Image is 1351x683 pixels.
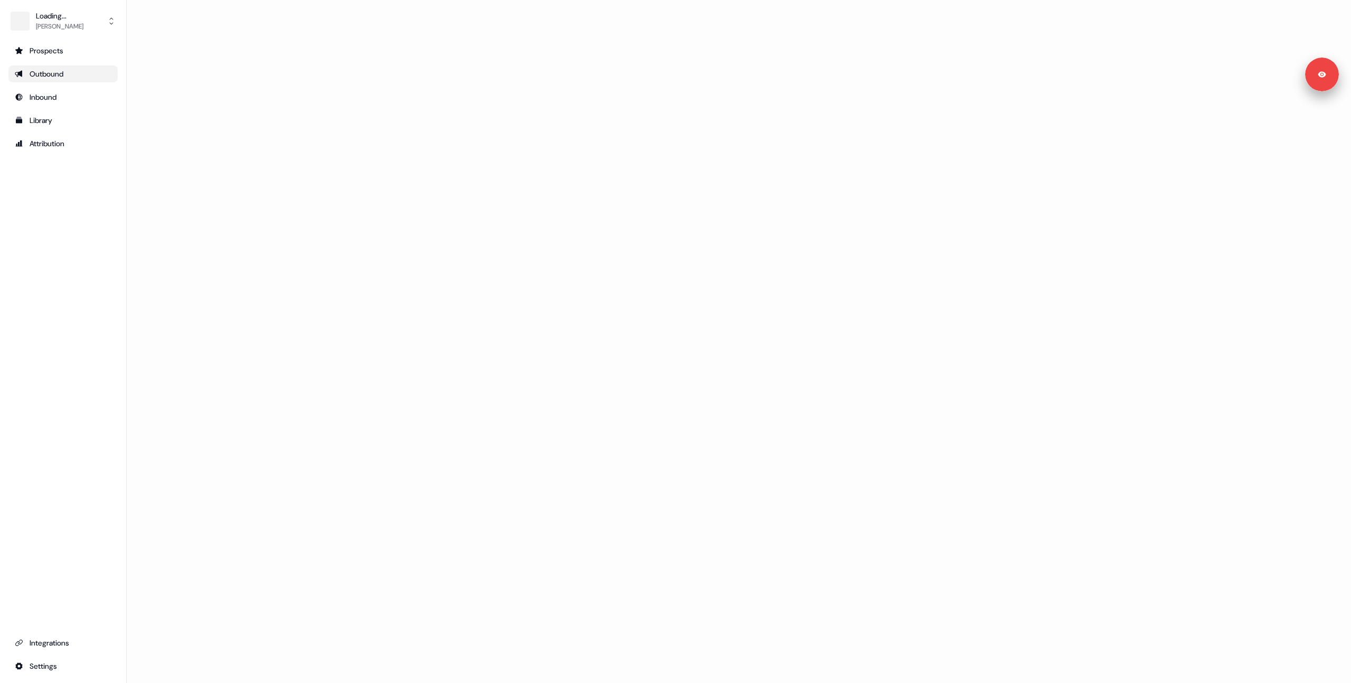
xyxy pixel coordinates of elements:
[8,658,118,675] a: Go to integrations
[36,21,83,32] div: [PERSON_NAME]
[36,11,83,21] div: Loading...
[15,138,111,149] div: Attribution
[15,661,111,671] div: Settings
[15,638,111,648] div: Integrations
[15,92,111,102] div: Inbound
[15,69,111,79] div: Outbound
[8,8,118,34] button: Loading...[PERSON_NAME]
[8,112,118,129] a: Go to templates
[8,42,118,59] a: Go to prospects
[8,634,118,651] a: Go to integrations
[8,65,118,82] a: Go to outbound experience
[8,135,118,152] a: Go to attribution
[15,115,111,126] div: Library
[8,89,118,106] a: Go to Inbound
[15,45,111,56] div: Prospects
